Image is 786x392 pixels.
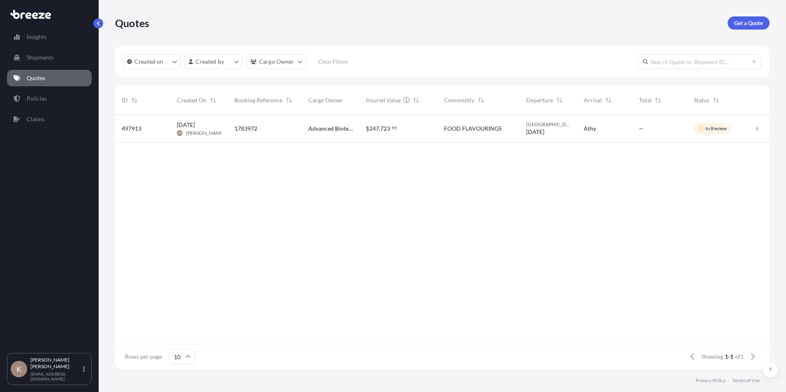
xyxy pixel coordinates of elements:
[653,95,663,105] button: Sort
[380,126,390,131] span: 723
[725,353,733,361] span: 1-1
[208,95,218,105] button: Sort
[476,95,486,105] button: Sort
[584,96,602,104] span: Arrival
[310,55,356,68] button: Clear Filters
[728,16,770,30] a: Get a Quote
[444,125,502,133] span: FOOD FLAVOURINGS
[308,125,353,133] span: Advanced Biotech Europe GmbH
[308,96,343,104] span: Cargo Owner
[701,353,723,361] span: Showing
[705,125,727,132] p: In Review
[177,96,206,104] span: Created On
[115,16,149,30] p: Quotes
[379,126,380,131] span: ,
[444,96,474,104] span: Commodity
[7,49,92,66] a: Shipments
[696,377,726,384] a: Privacy Policy
[7,70,92,86] a: Quotes
[7,90,92,107] a: Policies
[234,125,257,133] span: 1783972
[639,96,652,104] span: Total
[735,353,744,361] span: of 1
[259,58,294,66] p: Cargo Owner
[122,125,141,133] span: 497913
[526,128,544,136] span: [DATE]
[526,121,571,128] span: [GEOGRAPHIC_DATA]
[129,95,139,105] button: Sort
[366,126,369,131] span: $
[732,377,760,384] a: Terms of Use
[369,126,379,131] span: 247
[639,125,644,133] span: —
[638,54,761,69] input: Search Quote or Shipment ID...
[125,353,162,361] span: Rows per page
[30,371,81,381] p: [EMAIL_ADDRESS][DOMAIN_NAME]
[134,58,164,66] p: Created on
[16,365,21,373] span: K
[392,127,397,129] span: 99
[178,129,182,137] span: KO
[411,95,421,105] button: Sort
[196,58,224,66] p: Created by
[30,357,81,370] p: [PERSON_NAME] [PERSON_NAME]
[234,96,282,104] span: Booking Reference
[27,33,46,41] p: Insights
[27,115,44,123] p: Claims
[603,95,613,105] button: Sort
[7,29,92,45] a: Insights
[284,95,294,105] button: Sort
[177,121,195,129] span: [DATE]
[7,111,92,127] a: Claims
[318,58,348,66] p: Clear Filters
[734,19,763,27] p: Get a Quote
[122,96,128,104] span: ID
[584,125,596,133] span: Athy
[27,53,53,62] p: Shipments
[711,95,721,105] button: Sort
[526,96,553,104] span: Departure
[391,127,391,129] span: .
[694,96,710,104] span: Status
[123,54,181,69] button: createdOn Filter options
[247,54,306,69] button: cargoOwner Filter options
[366,96,401,104] span: Insured Value
[185,54,243,69] button: createdBy Filter options
[555,95,564,105] button: Sort
[27,74,45,82] p: Quotes
[186,130,225,136] span: [PERSON_NAME]
[27,95,47,103] p: Policies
